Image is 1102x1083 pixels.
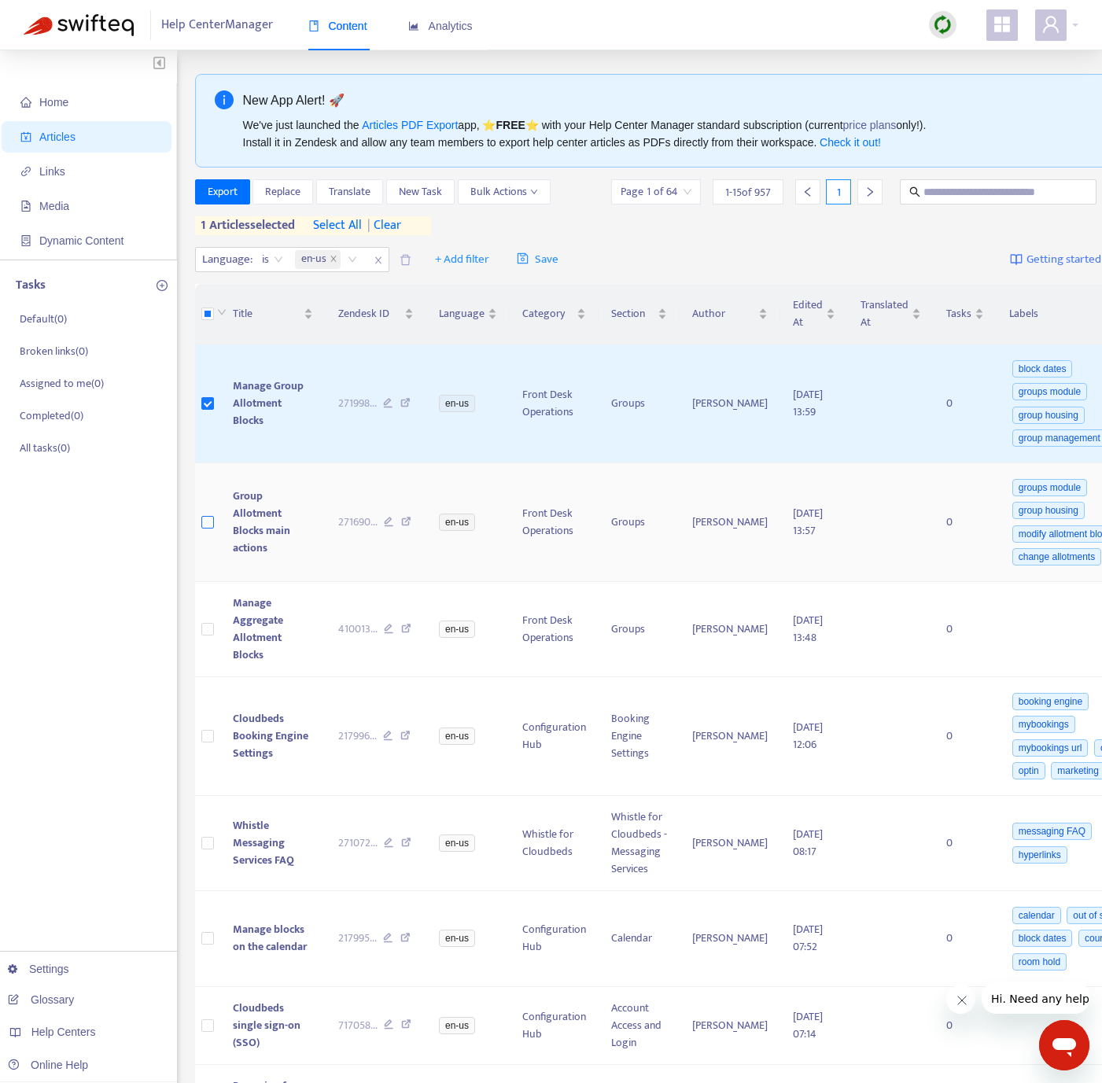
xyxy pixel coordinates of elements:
[301,250,326,269] span: en-us
[439,395,475,412] span: en-us
[680,796,780,891] td: [PERSON_NAME]
[793,920,823,956] span: [DATE] 07:52
[1012,383,1087,400] span: groups module
[386,179,455,204] button: New Task
[20,201,31,212] span: file-image
[692,305,755,322] span: Author
[368,251,389,270] span: close
[195,179,250,204] button: Export
[439,930,475,947] span: en-us
[946,985,976,1015] iframe: Close message
[39,131,76,143] span: Articles
[233,816,294,869] span: Whistle Messaging Services FAQ
[1012,716,1075,733] span: mybookings
[496,119,525,131] b: FREE
[599,582,680,677] td: Groups
[848,284,934,344] th: Translated At
[233,594,283,664] span: Manage Aggregate Allotment Blocks
[780,284,848,344] th: Edited At
[329,183,370,201] span: Translate
[1012,502,1085,519] span: group housing
[439,1017,475,1034] span: en-us
[599,987,680,1065] td: Account Access and Login
[39,165,65,178] span: Links
[793,825,823,860] span: [DATE] 08:17
[439,305,485,322] span: Language
[408,20,419,31] span: area-chart
[20,343,88,359] p: Broken links ( 0 )
[330,255,337,264] span: close
[680,463,780,582] td: [PERSON_NAME]
[599,463,680,582] td: Groups
[680,582,780,677] td: [PERSON_NAME]
[934,987,997,1065] td: 0
[265,183,300,201] span: Replace
[680,891,780,987] td: [PERSON_NAME]
[39,234,123,247] span: Dynamic Content
[510,987,599,1065] td: Configuration Hub
[233,920,307,956] span: Manage blocks on the calendar
[510,463,599,582] td: Front Desk Operations
[362,119,458,131] a: Articles PDF Export
[8,963,69,975] a: Settings
[435,250,489,269] span: + Add filter
[517,252,529,264] span: save
[16,276,46,295] p: Tasks
[20,97,31,108] span: home
[510,891,599,987] td: Configuration Hub
[161,10,273,40] span: Help Center Manager
[220,284,326,344] th: Title
[680,284,780,344] th: Author
[262,248,283,271] span: is
[362,216,401,235] span: clear
[505,247,570,272] button: saveSave
[599,796,680,891] td: Whistle for Cloudbeds - Messaging Services
[1010,253,1023,266] img: image-link
[1012,479,1087,496] span: groups module
[510,284,599,344] th: Category
[1012,823,1092,840] span: messaging FAQ
[1012,693,1089,710] span: booking engine
[9,11,113,24] span: Hi. Need any help?
[8,993,74,1006] a: Glossary
[599,891,680,987] td: Calendar
[1012,953,1067,971] span: room hold
[864,186,875,197] span: right
[680,987,780,1065] td: [PERSON_NAME]
[308,20,367,32] span: Content
[793,504,823,540] span: [DATE] 13:57
[934,344,997,463] td: 0
[1012,548,1101,565] span: change allotments
[611,305,654,322] span: Section
[313,216,362,235] span: select all
[426,284,510,344] th: Language
[470,183,538,201] span: Bulk Actions
[338,1017,378,1034] span: 717058 ...
[1039,1020,1089,1070] iframe: Button to launch messaging window
[308,20,319,31] span: book
[458,179,551,204] button: Bulk Actionsdown
[338,834,378,852] span: 271072 ...
[233,305,300,322] span: Title
[157,280,168,291] span: plus-circle
[599,284,680,344] th: Section
[316,179,383,204] button: Translate
[1012,762,1045,779] span: optin
[233,487,290,557] span: Group Allotment Blocks main actions
[933,15,953,35] img: sync.dc5367851b00ba804db3.png
[909,186,920,197] span: search
[793,718,823,753] span: [DATE] 12:06
[599,677,680,796] td: Booking Engine Settings
[934,677,997,796] td: 0
[1012,739,1089,757] span: mybookings url
[439,834,475,852] span: en-us
[982,982,1089,1014] iframe: Message from company
[946,305,971,322] span: Tasks
[20,166,31,177] span: link
[338,395,377,412] span: 271998 ...
[215,90,234,109] span: info-circle
[423,247,501,272] button: + Add filter
[934,284,997,344] th: Tasks
[1041,15,1060,34] span: user
[1012,846,1067,864] span: hyperlinks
